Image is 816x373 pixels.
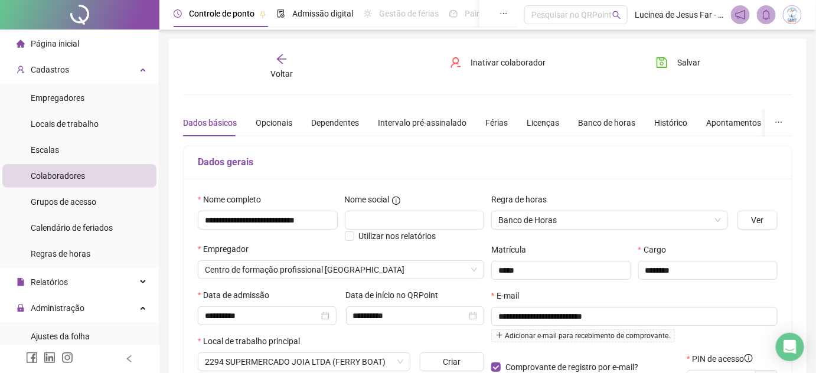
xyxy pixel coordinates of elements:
img: 83834 [784,6,801,24]
label: Local de trabalho principal [198,335,308,348]
span: home [17,40,25,48]
label: Matrícula [491,243,534,256]
div: Intervalo pré-assinalado [378,116,466,129]
span: Grupos de acesso [31,197,96,207]
label: Regra de horas [491,193,554,206]
div: Open Intercom Messenger [776,333,804,361]
label: Data de início no QRPoint [346,289,446,302]
span: Inativar colaborador [471,56,546,69]
span: Comprovante de registro por e-mail? [505,362,638,372]
span: Voltar [270,69,293,78]
span: file [17,278,25,286]
span: Página inicial [31,39,79,48]
span: clock-circle [174,9,182,18]
div: Dependentes [311,116,359,129]
div: Banco de horas [578,116,635,129]
button: Ver [737,211,778,230]
span: Adicionar e-mail para recebimento de comprovante. [491,329,675,342]
span: dashboard [449,9,458,18]
span: instagram [61,352,73,364]
span: ellipsis [775,118,783,126]
div: Licenças [527,116,559,129]
label: Nome completo [198,193,269,206]
div: Histórico [654,116,687,129]
span: lock [17,304,25,312]
span: search [612,11,621,19]
span: left [125,355,133,363]
div: Opcionais [256,116,292,129]
span: Colaboradores [31,171,85,181]
label: Empregador [198,243,256,256]
span: Nome social [345,193,390,206]
span: Salvar [677,56,700,69]
span: ellipsis [500,9,508,18]
span: Utilizar nos relatórios [359,231,436,241]
button: Criar [420,352,484,371]
span: file-done [277,9,285,18]
span: info-circle [392,197,400,205]
span: Gestão de férias [379,9,439,18]
span: Banco de Horas [498,211,721,229]
span: Criar [443,355,461,368]
span: Calendário de feriados [31,223,113,233]
span: Painel do DP [465,9,511,18]
span: user-add [17,66,25,74]
span: ADHEMAR DE BARROS, 3255, GUARUJÁ, SP [205,353,403,371]
div: Apontamentos [706,116,761,129]
span: Empregadores [31,93,84,103]
span: Cadastros [31,65,69,74]
span: Controle de ponto [189,9,254,18]
span: Relatórios [31,277,68,287]
span: bell [761,9,772,20]
span: Ver [752,214,764,227]
span: arrow-left [276,53,288,65]
h5: Dados gerais [198,155,778,169]
button: ellipsis [765,109,792,136]
span: sun [364,9,372,18]
span: Ajustes da folha [31,332,90,341]
span: user-delete [450,57,462,68]
span: pushpin [259,11,266,18]
span: Admissão digital [292,9,353,18]
span: Locais de trabalho [31,119,99,129]
span: CENTRO DE FORMAÇÃO PROFISSIONAL CAMP GUARUJÁ [205,261,477,279]
button: Inativar colaborador [441,53,555,72]
span: Lucinea de Jesus Far - [GEOGRAPHIC_DATA] [635,8,724,21]
label: Cargo [638,243,674,256]
span: Regras de horas [31,249,90,259]
div: Férias [485,116,508,129]
span: plus [496,332,503,339]
button: Salvar [647,53,709,72]
span: info-circle [745,354,753,362]
span: PIN de acesso [693,352,753,365]
span: Administração [31,303,84,313]
label: Data de admissão [198,289,277,302]
span: facebook [26,352,38,364]
span: notification [735,9,746,20]
div: Dados básicos [183,116,237,129]
span: save [656,57,668,68]
label: E-mail [491,289,527,302]
span: linkedin [44,352,56,364]
span: Escalas [31,145,59,155]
